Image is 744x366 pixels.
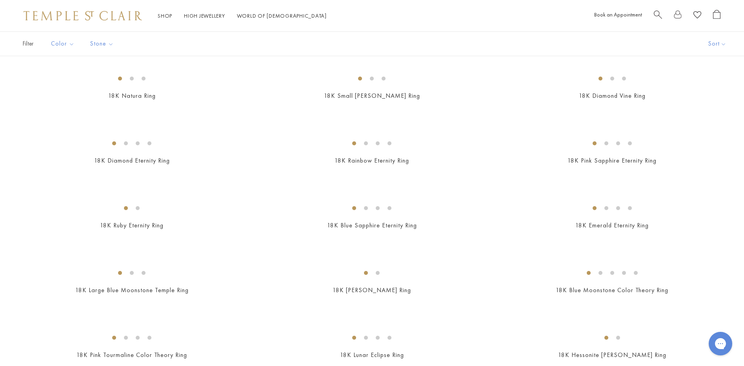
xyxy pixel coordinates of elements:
a: View Wishlist [693,10,701,22]
a: Book an Appointment [594,11,642,18]
a: 18K Blue Moonstone Color Theory Ring [556,286,668,294]
a: 18K Blue Sapphire Eternity Ring [327,221,417,229]
a: 18K Emerald Eternity Ring [575,221,649,229]
button: Show sort by [691,32,744,56]
a: High JewelleryHigh Jewellery [184,12,225,19]
a: 18K Pink Sapphire Eternity Ring [568,156,657,165]
a: 18K Hessonite [PERSON_NAME] Ring [558,351,666,359]
a: ShopShop [158,12,172,19]
a: 18K Pink Tourmaline Color Theory Ring [76,351,187,359]
a: 18K Ruby Eternity Ring [100,221,164,229]
a: World of [DEMOGRAPHIC_DATA]World of [DEMOGRAPHIC_DATA] [237,12,327,19]
a: 18K Lunar Eclipse Ring [340,351,404,359]
a: Search [654,10,662,22]
nav: Main navigation [158,11,327,21]
a: 18K Diamond Vine Ring [579,91,646,100]
a: Open Shopping Bag [713,10,720,22]
a: 18K Natura Ring [108,91,156,100]
span: Stone [86,39,120,49]
a: 18K [PERSON_NAME] Ring [333,286,411,294]
a: 18K Diamond Eternity Ring [94,156,170,165]
a: 18K Rainbow Eternity Ring [335,156,409,165]
button: Color [45,35,80,53]
a: 18K Small [PERSON_NAME] Ring [324,91,420,100]
iframe: Gorgias live chat messenger [705,329,736,358]
span: Color [47,39,80,49]
a: 18K Large Blue Moonstone Temple Ring [75,286,189,294]
img: Temple St. Clair [24,11,142,20]
button: Stone [84,35,120,53]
